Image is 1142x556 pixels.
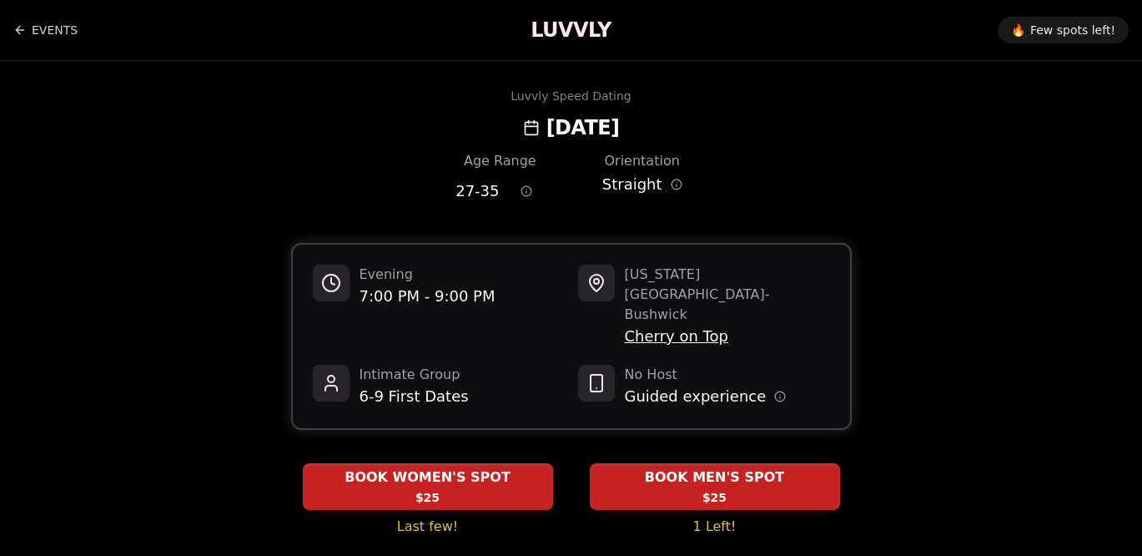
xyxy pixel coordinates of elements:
[415,489,440,506] span: $25
[360,265,496,285] span: Evening
[397,517,458,537] span: Last few!
[341,468,514,488] span: BOOK WOMEN'S SPOT
[625,325,830,348] span: Cherry on Top
[546,114,620,141] h2: [DATE]
[625,365,787,385] span: No Host
[13,13,78,47] a: Back to events
[702,489,727,506] span: $25
[590,463,840,510] button: BOOK MEN'S SPOT - 1 Left!
[598,151,687,171] div: Orientation
[625,385,767,408] span: Guided experience
[641,468,787,488] span: BOOK MEN'S SPOT
[360,385,469,408] span: 6-9 First Dates
[360,285,496,308] span: 7:00 PM - 9:00 PM
[455,151,544,171] div: Age Range
[1030,22,1115,38] span: Few spots left!
[360,365,469,385] span: Intimate Group
[602,173,662,196] span: Straight
[625,265,830,325] span: [US_STATE][GEOGRAPHIC_DATA] - Bushwick
[693,517,737,537] span: 1 Left!
[508,173,545,210] button: Age range information
[1011,22,1025,38] span: 🔥
[511,88,631,104] div: Luvvly Speed Dating
[455,179,499,203] span: 27 - 35
[774,391,786,402] button: Host information
[531,17,611,43] a: LUVVLY
[671,179,682,190] button: Orientation information
[303,463,553,510] button: BOOK WOMEN'S SPOT - Last few!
